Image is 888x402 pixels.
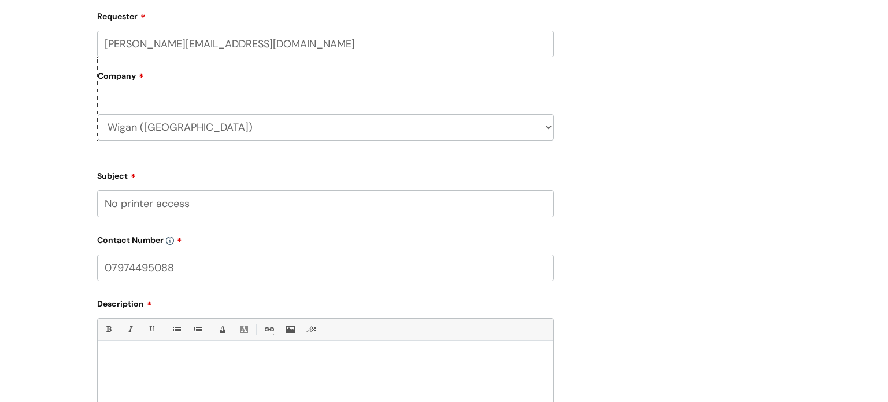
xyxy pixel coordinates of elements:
[169,322,183,337] a: • Unordered List (Ctrl-Shift-7)
[98,67,554,93] label: Company
[261,322,276,337] a: Link
[97,167,554,181] label: Subject
[123,322,137,337] a: Italic (Ctrl-I)
[97,295,554,309] label: Description
[236,322,251,337] a: Back Color
[215,322,230,337] a: Font Color
[97,31,554,57] input: Email
[166,237,174,245] img: info-icon.svg
[97,231,554,245] label: Contact Number
[283,322,297,337] a: Insert Image...
[101,322,116,337] a: Bold (Ctrl-B)
[144,322,158,337] a: Underline(Ctrl-U)
[190,322,205,337] a: 1. Ordered List (Ctrl-Shift-8)
[97,8,554,21] label: Requester
[304,322,319,337] a: Remove formatting (Ctrl-\)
